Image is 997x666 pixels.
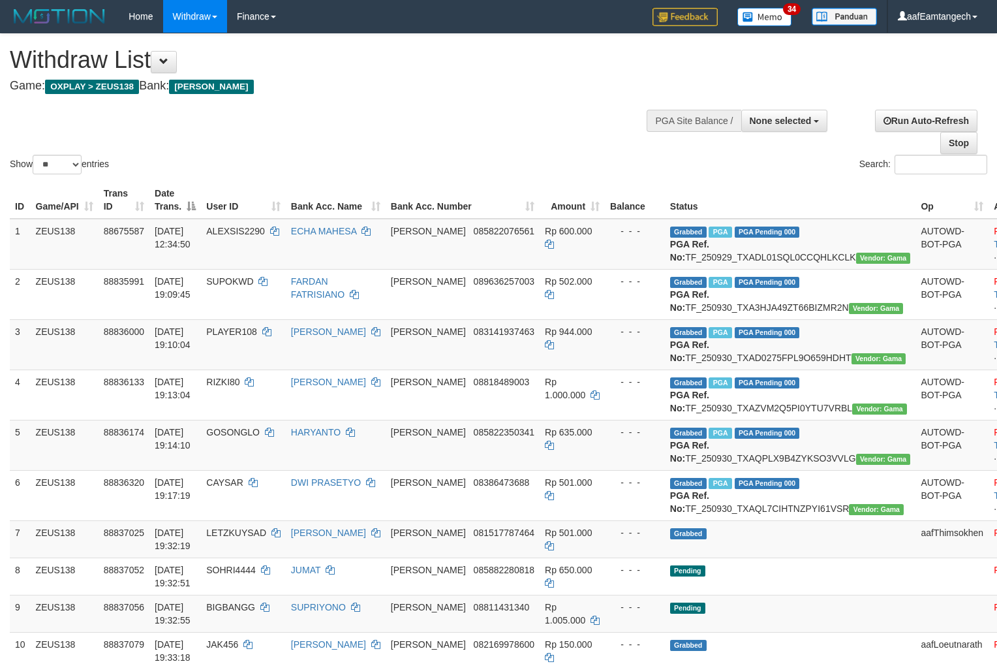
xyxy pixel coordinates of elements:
td: AUTOWD-BOT-PGA [915,470,989,520]
span: Grabbed [670,227,707,238]
span: LETZKUYSAD [206,528,266,538]
div: - - - [610,638,660,651]
td: AUTOWD-BOT-PGA [915,319,989,370]
a: SUPRIYONO [291,602,346,612]
span: OXPLAY > ZEUS138 [45,80,139,94]
th: Trans ID: activate to sort column ascending [99,182,149,219]
span: [DATE] 19:09:45 [155,276,191,300]
div: - - - [610,563,660,577]
span: 88836000 [104,326,144,337]
td: 5 [10,420,31,470]
th: Op: activate to sort column ascending [915,182,989,219]
span: Marked by aafpengsreynich [709,377,731,388]
span: [DATE] 12:34:50 [155,226,191,249]
span: PGA Pending [735,227,800,238]
td: ZEUS138 [31,269,99,319]
span: Vendor URL: https://trx31.1velocity.biz [856,454,911,465]
img: Button%20Memo.svg [737,8,792,26]
span: Vendor URL: https://trx31.1velocity.biz [852,404,907,415]
input: Search: [895,155,987,174]
span: Marked by aafpengsreynich [709,327,731,338]
b: PGA Ref. No: [670,390,709,413]
td: ZEUS138 [31,520,99,558]
span: [PERSON_NAME] [391,226,466,236]
td: AUTOWD-BOT-PGA [915,370,989,420]
th: Amount: activate to sort column ascending [540,182,605,219]
span: GOSONGLO [206,427,260,437]
td: TF_250930_TXAZVM2Q5PI0YTU7VRBL [665,370,916,420]
div: - - - [610,426,660,439]
span: [PERSON_NAME] [391,276,466,287]
span: Copy 08811431340 to clipboard [474,602,530,612]
span: 88675587 [104,226,144,236]
span: Vendor URL: https://trx31.1velocity.biz [851,353,906,364]
span: Copy 089636257003 to clipboard [474,276,534,287]
a: [PERSON_NAME] [291,377,366,387]
td: 6 [10,470,31,520]
span: [PERSON_NAME] [391,565,466,575]
span: Vendor URL: https://trx31.1velocity.biz [849,504,904,515]
td: ZEUS138 [31,470,99,520]
span: [PERSON_NAME] [169,80,253,94]
span: PGA Pending [735,428,800,439]
div: PGA Site Balance / [647,110,741,132]
a: HARYANTO [291,427,341,437]
span: Copy 085822076561 to clipboard [474,226,534,236]
b: PGA Ref. No: [670,239,709,262]
span: 34 [783,3,801,15]
span: Rp 150.000 [545,639,592,650]
td: AUTOWD-BOT-PGA [915,269,989,319]
span: Rp 502.000 [545,276,592,287]
td: 2 [10,269,31,319]
td: 7 [10,520,31,558]
td: TF_250930_TXAQL7CIHTNZPYI61VSR [665,470,916,520]
th: User ID: activate to sort column ascending [201,182,286,219]
span: [DATE] 19:33:18 [155,639,191,663]
span: Copy 082169978600 to clipboard [474,639,534,650]
a: JUMAT [291,565,320,575]
span: PGA Pending [735,277,800,288]
span: PGA Pending [735,327,800,338]
span: Grabbed [670,327,707,338]
td: TF_250930_TXAD0275FPL9O659HDHT [665,319,916,370]
b: PGA Ref. No: [670,440,709,464]
span: BIGBANGG [206,602,255,612]
th: ID [10,182,31,219]
th: Status [665,182,916,219]
span: PGA Pending [735,377,800,388]
th: Game/API: activate to sort column ascending [31,182,99,219]
div: - - - [610,375,660,388]
span: [DATE] 19:17:19 [155,477,191,501]
span: [PERSON_NAME] [391,639,466,650]
span: Grabbed [670,640,707,651]
span: Vendor URL: https://trx31.1velocity.biz [856,253,911,264]
td: TF_250930_TXA3HJA49ZT66BIZMR2N [665,269,916,319]
span: Marked by aafpengsreynich [709,227,731,238]
span: ALEXSIS2290 [206,226,265,236]
h4: Game: Bank: [10,80,652,93]
a: FARDAN FATRISIANO [291,276,345,300]
img: MOTION_logo.png [10,7,109,26]
td: 9 [10,595,31,632]
span: [DATE] 19:32:51 [155,565,191,588]
span: [DATE] 19:14:10 [155,427,191,451]
span: SOHRI4444 [206,565,255,575]
span: Copy 085822350341 to clipboard [474,427,534,437]
a: Stop [940,132,977,154]
span: 88837025 [104,528,144,538]
div: - - - [610,526,660,539]
th: Bank Acc. Number: activate to sort column ascending [386,182,540,219]
span: [DATE] 19:32:55 [155,602,191,626]
span: Rp 944.000 [545,326,592,337]
th: Date Trans.: activate to sort column descending [149,182,201,219]
span: Vendor URL: https://trx31.1velocity.biz [849,303,904,314]
b: PGA Ref. No: [670,340,709,363]
td: AUTOWD-BOT-PGA [915,219,989,270]
td: ZEUS138 [31,370,99,420]
span: RIZKI80 [206,377,239,387]
a: [PERSON_NAME] [291,326,366,337]
span: SUPOKWD [206,276,253,287]
span: [PERSON_NAME] [391,377,466,387]
span: [DATE] 19:13:04 [155,377,191,400]
td: TF_250929_TXADL01SQL0CCQHLKCLK [665,219,916,270]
